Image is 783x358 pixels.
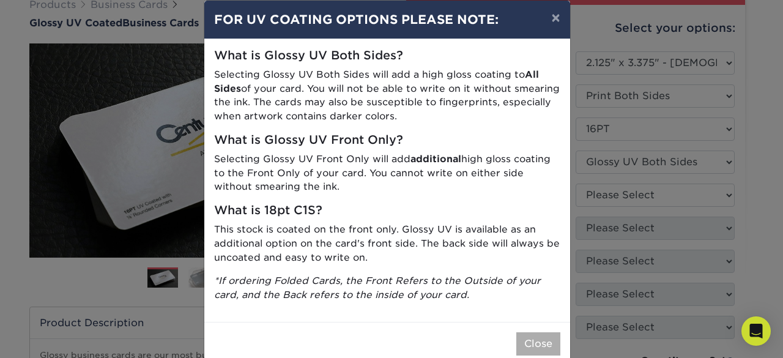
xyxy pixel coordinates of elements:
[214,10,560,29] h4: FOR UV COATING OPTIONS PLEASE NOTE:
[214,133,560,147] h5: What is Glossy UV Front Only?
[214,152,560,194] p: Selecting Glossy UV Front Only will add high gloss coating to the Front Only of your card. You ca...
[214,223,560,264] p: This stock is coated on the front only. Glossy UV is available as an additional option on the car...
[214,204,560,218] h5: What is 18pt C1S?
[410,153,461,165] strong: additional
[214,49,560,63] h5: What is Glossy UV Both Sides?
[214,275,541,300] i: *If ordering Folded Cards, the Front Refers to the Outside of your card, and the Back refers to t...
[214,68,560,124] p: Selecting Glossy UV Both Sides will add a high gloss coating to of your card. You will not be abl...
[516,332,560,356] button: Close
[541,1,570,35] button: ×
[214,69,539,94] strong: All Sides
[741,316,771,346] div: Open Intercom Messenger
